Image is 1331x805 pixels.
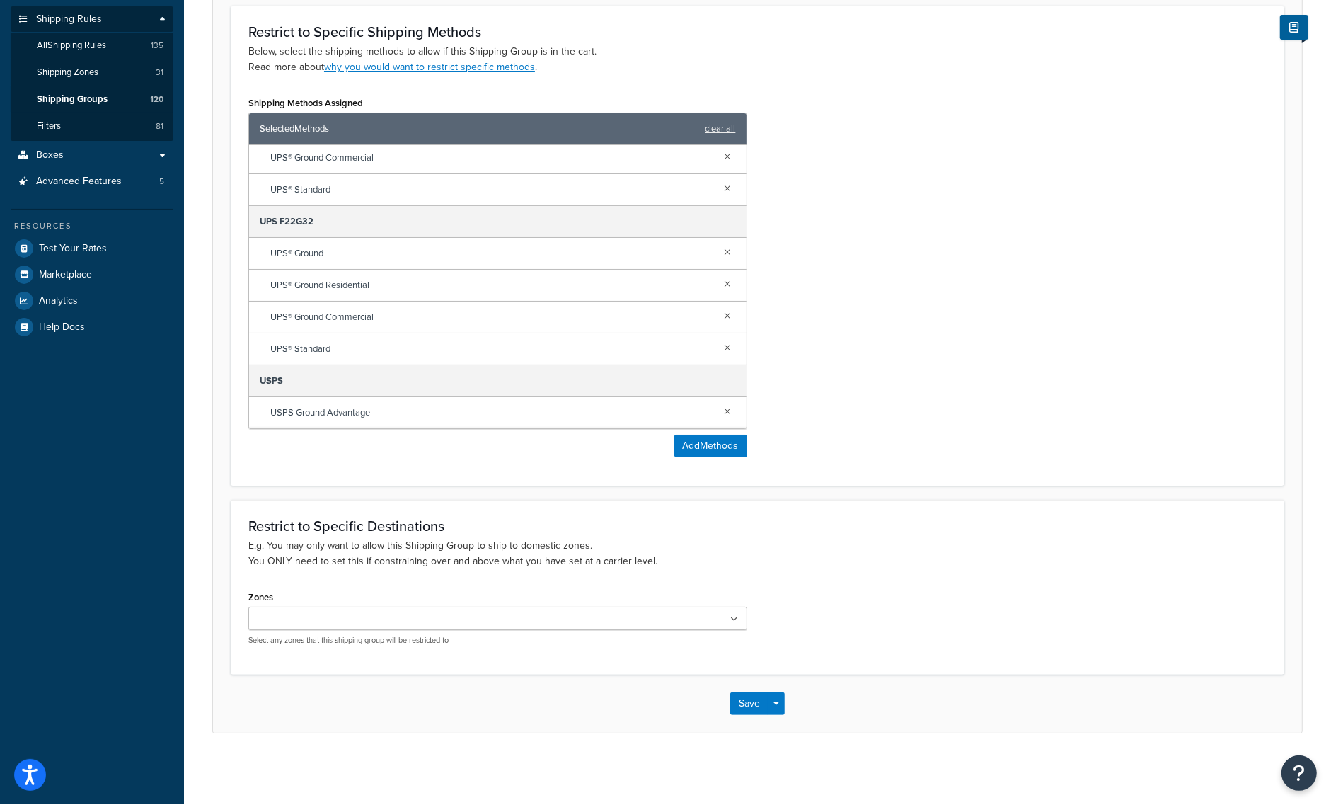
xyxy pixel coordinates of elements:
h3: Restrict to Specific Shipping Methods [248,24,1267,40]
a: why you would want to restrict specific methods [324,59,535,74]
span: UPS® Ground [270,244,713,263]
a: Shipping Rules [11,6,173,33]
span: Shipping Rules [36,13,102,25]
a: Help Docs [11,314,173,340]
span: Analytics [39,295,78,307]
span: Advanced Features [36,176,122,188]
a: Marketplace [11,262,173,287]
li: Shipping Zones [11,59,173,86]
a: Test Your Rates [11,236,173,261]
span: Shipping Groups [37,93,108,105]
p: E.g. You may only want to allow this Shipping Group to ship to domestic zones. You ONLY need to s... [248,538,1267,569]
p: Select any zones that this shipping group will be restricted to [248,635,747,646]
span: Shipping Zones [37,67,98,79]
span: Help Docs [39,321,85,333]
span: All Shipping Rules [37,40,106,52]
span: Filters [37,120,61,132]
label: Zones [248,592,273,603]
li: Filters [11,113,173,139]
span: UPS® Ground Commercial [270,307,713,327]
li: Shipping Rules [11,6,173,141]
div: UPS F22G32 [249,206,747,238]
span: UPS® Standard [270,339,713,359]
button: Show Help Docs [1280,15,1308,40]
span: UPS® Ground Commercial [270,148,713,168]
a: Advanced Features5 [11,169,173,195]
a: AllShipping Rules135 [11,33,173,59]
span: Test Your Rates [39,243,107,255]
span: 135 [151,40,163,52]
h3: Restrict to Specific Destinations [248,518,1267,534]
li: Advanced Features [11,169,173,195]
a: Shipping Zones31 [11,59,173,86]
a: Shipping Groups120 [11,86,173,113]
span: Marketplace [39,269,92,281]
span: 81 [156,120,163,132]
li: Shipping Groups [11,86,173,113]
a: Filters81 [11,113,173,139]
p: Below, select the shipping methods to allow if this Shipping Group is in the cart. Read more about . [248,44,1267,75]
span: 31 [156,67,163,79]
label: Shipping Methods Assigned [248,98,363,108]
span: UPS® Standard [270,180,713,200]
span: USPS Ground Advantage [270,403,713,423]
span: 120 [150,93,163,105]
span: Boxes [36,149,64,161]
a: clear all [705,119,736,139]
a: Analytics [11,288,173,314]
span: 5 [159,176,164,188]
div: Resources [11,220,173,232]
div: USPS [249,365,747,397]
span: UPS® Ground Residential [270,275,713,295]
button: Open Resource Center [1281,755,1317,791]
a: Boxes [11,142,173,169]
span: Selected Methods [260,119,698,139]
button: AddMethods [674,435,747,457]
button: Save [730,692,768,715]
